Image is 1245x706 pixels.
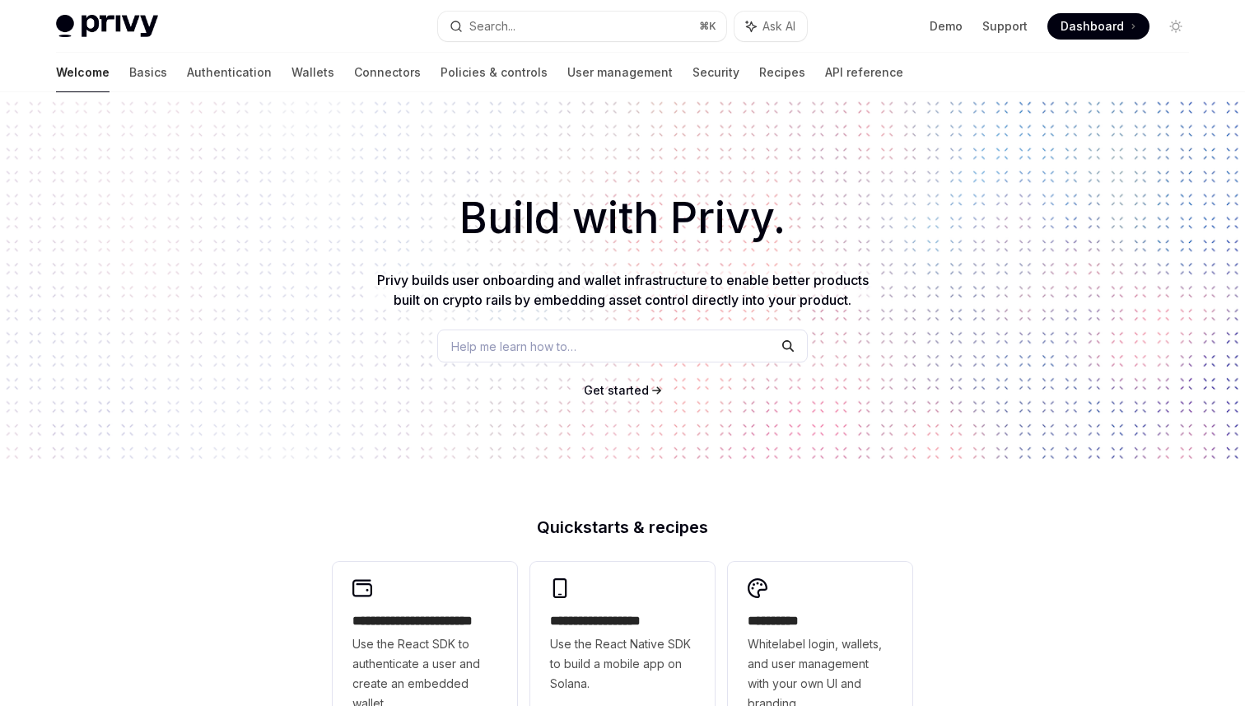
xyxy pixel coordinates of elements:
[584,383,649,397] span: Get started
[1061,18,1124,35] span: Dashboard
[451,338,576,355] span: Help me learn how to…
[354,53,421,92] a: Connectors
[930,18,963,35] a: Demo
[441,53,548,92] a: Policies & controls
[26,186,1219,250] h1: Build with Privy.
[762,18,795,35] span: Ask AI
[1047,13,1149,40] a: Dashboard
[982,18,1028,35] a: Support
[438,12,726,41] button: Search...⌘K
[550,634,695,694] span: Use the React Native SDK to build a mobile app on Solana.
[1163,13,1189,40] button: Toggle dark mode
[825,53,903,92] a: API reference
[333,519,912,535] h2: Quickstarts & recipes
[56,15,158,38] img: light logo
[291,53,334,92] a: Wallets
[129,53,167,92] a: Basics
[584,382,649,399] a: Get started
[56,53,110,92] a: Welcome
[377,272,869,308] span: Privy builds user onboarding and wallet infrastructure to enable better products built on crypto ...
[759,53,805,92] a: Recipes
[469,16,515,36] div: Search...
[699,20,716,33] span: ⌘ K
[734,12,807,41] button: Ask AI
[187,53,272,92] a: Authentication
[692,53,739,92] a: Security
[567,53,673,92] a: User management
